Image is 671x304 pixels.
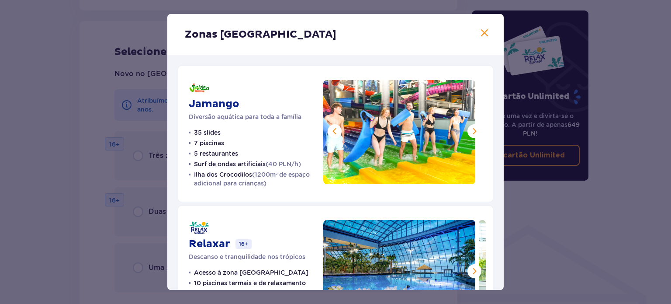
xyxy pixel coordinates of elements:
[189,80,210,96] img: Logotipo da Jamango
[194,161,266,168] font: Surf de ondas artificiais
[194,150,238,157] font: 5 restaurantes
[185,28,336,41] font: Zonas [GEOGRAPHIC_DATA]
[194,171,310,187] font: (1200m² de espaço adicional para crianças)
[189,220,210,236] img: Logotipo Relax
[189,253,305,260] font: Descanso e tranquilidade nos trópicos
[239,241,248,247] font: 16+
[266,161,301,168] font: (40 PLN/h)
[323,80,475,184] img: Jamango
[194,171,252,178] font: Ilha dos Crocodilos
[194,129,221,136] font: 35 slides
[194,280,306,287] font: 10 piscinas termais e de relaxamento
[189,113,301,120] font: Diversão aquática para toda a família
[194,140,224,147] font: 7 piscinas
[189,98,239,111] font: Jamango
[189,238,230,251] font: Relaxar
[194,269,308,276] font: Acesso à zona [GEOGRAPHIC_DATA]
